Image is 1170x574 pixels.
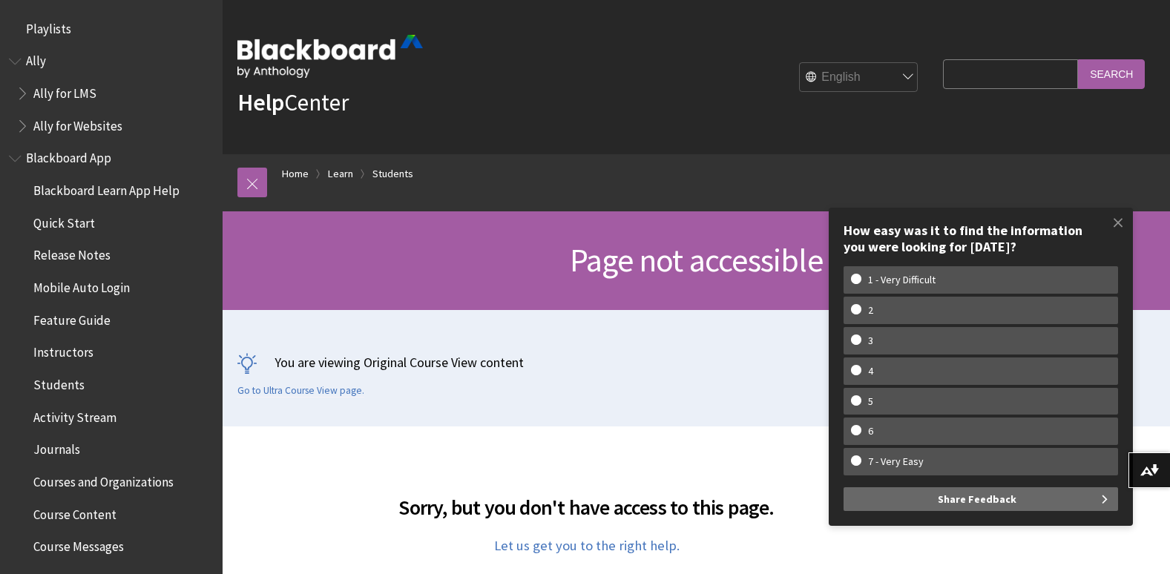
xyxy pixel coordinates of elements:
span: Journals [33,438,80,458]
w-span: 5 [851,395,890,408]
p: You are viewing Original Course View content [237,353,1155,372]
span: Share Feedback [938,487,1016,511]
span: Course Content [33,502,116,522]
span: Instructors [33,340,93,360]
a: Let us get you to the right help. [494,537,680,555]
nav: Book outline for Anthology Ally Help [9,49,214,139]
div: How easy was it to find the information you were looking for [DATE]? [844,222,1118,254]
w-span: 7 - Very Easy [851,455,941,468]
a: Go to Ultra Course View page. [237,384,364,397]
span: Mobile Auto Login [33,275,130,295]
input: Search [1078,59,1145,88]
w-span: 4 [851,365,890,377]
nav: Book outline for Playlists [9,16,214,42]
a: Home [282,165,309,183]
h2: Sorry, but you don't have access to this page. [237,474,936,523]
span: Course Messages [33,535,124,555]
span: Page not accessible [570,240,823,280]
w-span: 2 [851,304,890,317]
img: Blackboard by Anthology [237,35,423,78]
span: Blackboard Learn App Help [33,178,180,198]
button: Share Feedback [844,487,1118,511]
span: Courses and Organizations [33,469,174,489]
a: Learn [328,165,353,183]
span: Ally [26,49,46,69]
span: Students [33,372,85,392]
strong: Help [237,88,284,117]
a: Students [372,165,413,183]
span: Activity Stream [33,405,116,425]
span: Feature Guide [33,308,111,328]
span: Release Notes [33,243,111,263]
span: Blackboard App [26,146,111,166]
w-span: 6 [851,425,890,438]
w-span: 3 [851,334,890,347]
span: Ally for Websites [33,113,122,133]
span: Ally for LMS [33,81,96,101]
w-span: 1 - Very Difficult [851,274,953,286]
span: Playlists [26,16,71,36]
span: Quick Start [33,211,95,231]
select: Site Language Selector [800,63,918,93]
a: HelpCenter [237,88,349,117]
